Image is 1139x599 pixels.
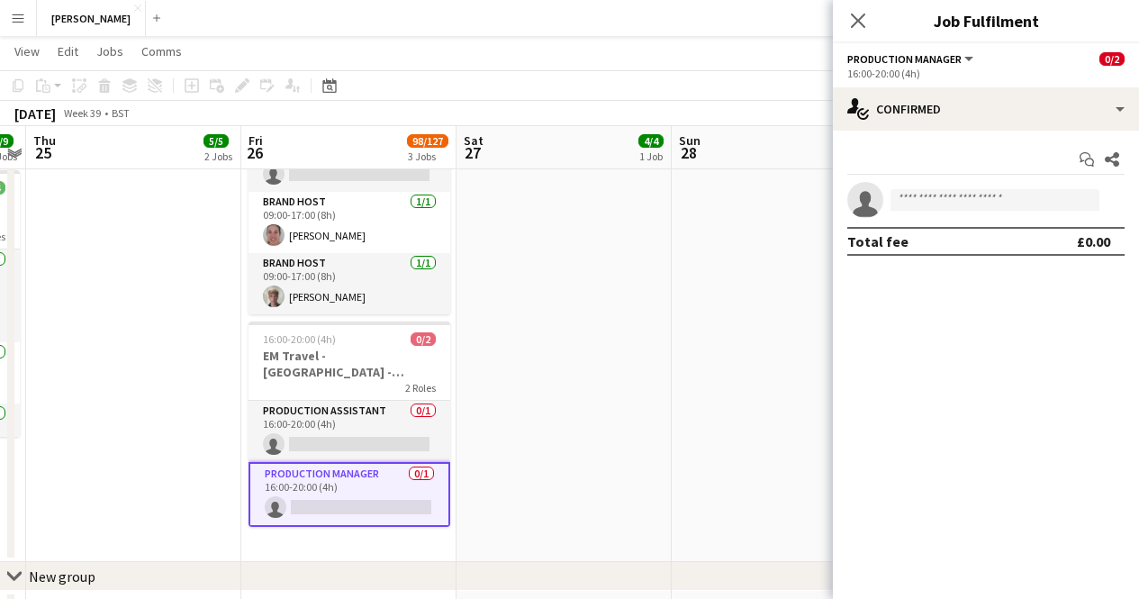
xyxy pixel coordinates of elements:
[141,43,182,59] span: Comms
[50,40,86,63] a: Edit
[29,567,95,585] div: New group
[833,9,1139,32] h3: Job Fulfilment
[14,104,56,123] div: [DATE]
[14,43,40,59] span: View
[249,51,450,314] app-job-card: 08:00-20:00 (12h)2/3[PERSON_NAME] & Sully Soup Tour - LIVE3 RolesEvent Manager0/108:00-20:00 (12h...
[112,106,130,120] div: BST
[411,332,436,346] span: 0/2
[1099,52,1125,66] span: 0/2
[249,348,450,380] h3: EM Travel - [GEOGRAPHIC_DATA] - [GEOGRAPHIC_DATA]
[638,134,664,148] span: 4/4
[204,150,232,163] div: 2 Jobs
[847,232,908,250] div: Total fee
[37,1,146,36] button: [PERSON_NAME]
[249,253,450,314] app-card-role: Brand Host1/109:00-17:00 (8h)[PERSON_NAME]
[249,462,450,527] app-card-role: Production Manager0/116:00-20:00 (4h)
[89,40,131,63] a: Jobs
[58,43,78,59] span: Edit
[249,192,450,253] app-card-role: Brand Host1/109:00-17:00 (8h)[PERSON_NAME]
[134,40,189,63] a: Comms
[639,150,663,163] div: 1 Job
[96,43,123,59] span: Jobs
[249,401,450,462] app-card-role: Production Assistant0/116:00-20:00 (4h)
[464,132,484,149] span: Sat
[263,332,336,346] span: 16:00-20:00 (4h)
[461,142,484,163] span: 27
[407,134,448,148] span: 98/127
[847,52,976,66] button: Production Manager
[249,132,263,149] span: Fri
[59,106,104,120] span: Week 39
[408,150,447,163] div: 3 Jobs
[203,134,229,148] span: 5/5
[847,52,962,66] span: Production Manager
[7,40,47,63] a: View
[405,381,436,395] span: 2 Roles
[676,142,701,163] span: 28
[679,132,701,149] span: Sun
[246,142,263,163] span: 26
[833,87,1139,131] div: Confirmed
[847,67,1125,80] div: 16:00-20:00 (4h)
[1077,232,1110,250] div: £0.00
[249,322,450,527] app-job-card: 16:00-20:00 (4h)0/2EM Travel - [GEOGRAPHIC_DATA] - [GEOGRAPHIC_DATA]2 RolesProduction Assistant0/...
[31,142,56,163] span: 25
[33,132,56,149] span: Thu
